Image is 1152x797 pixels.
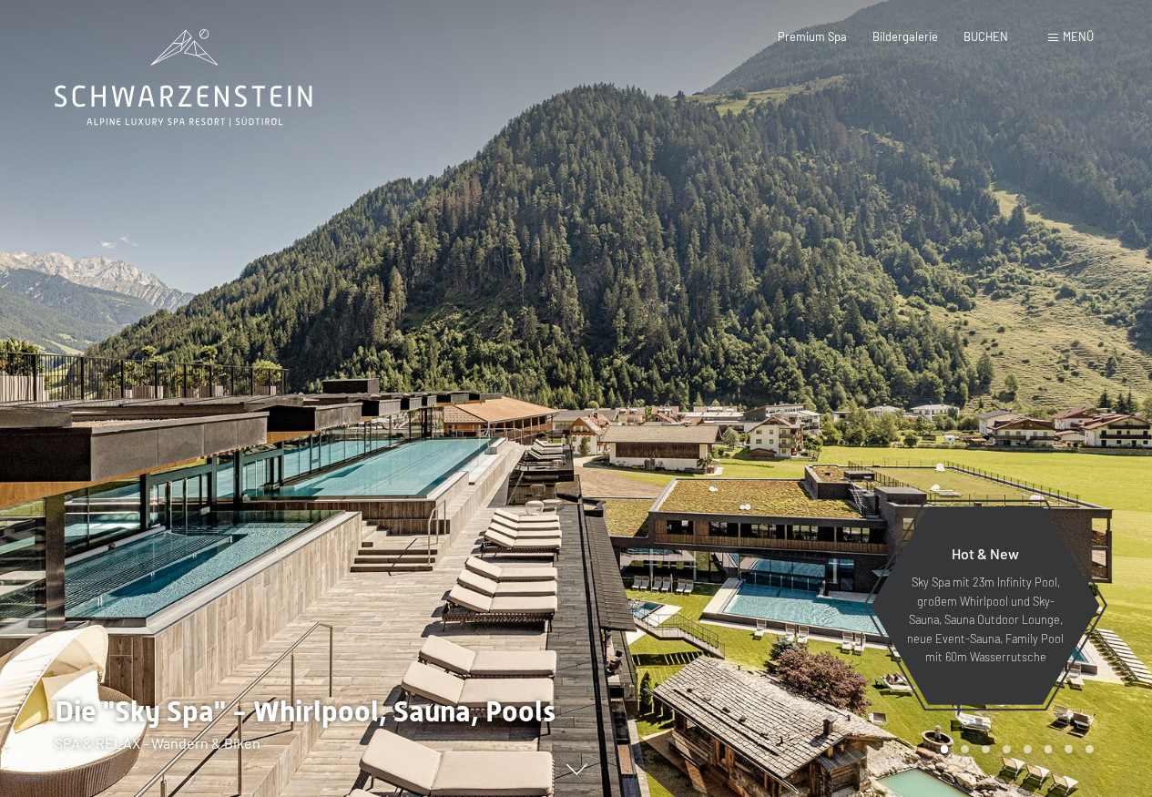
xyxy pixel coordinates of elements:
span: Menü [1063,29,1094,44]
div: Carousel Page 8 [1086,745,1094,753]
a: Premium Spa [778,29,847,44]
a: Hot & New Sky Spa mit 23m Infinity Pool, großem Whirlpool und Sky-Sauna, Sauna Outdoor Lounge, ne... [870,506,1101,706]
div: Carousel Page 6 [1045,745,1053,753]
div: Carousel Page 1 (Current Slide) [941,745,949,753]
div: Carousel Page 5 [1024,745,1032,753]
div: Carousel Page 2 [961,745,969,753]
div: Carousel Page 3 [982,745,990,753]
div: Carousel Page 4 [1003,745,1011,753]
div: Carousel Pagination [934,745,1094,753]
div: Carousel Page 7 [1065,745,1073,753]
a: BUCHEN [963,29,1008,44]
span: Hot & New [952,545,1019,562]
p: Sky Spa mit 23m Infinity Pool, großem Whirlpool und Sky-Sauna, Sauna Outdoor Lounge, neue Event-S... [906,573,1065,666]
span: Einwilligung Marketing* [400,442,550,460]
a: Bildergalerie [872,29,938,44]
